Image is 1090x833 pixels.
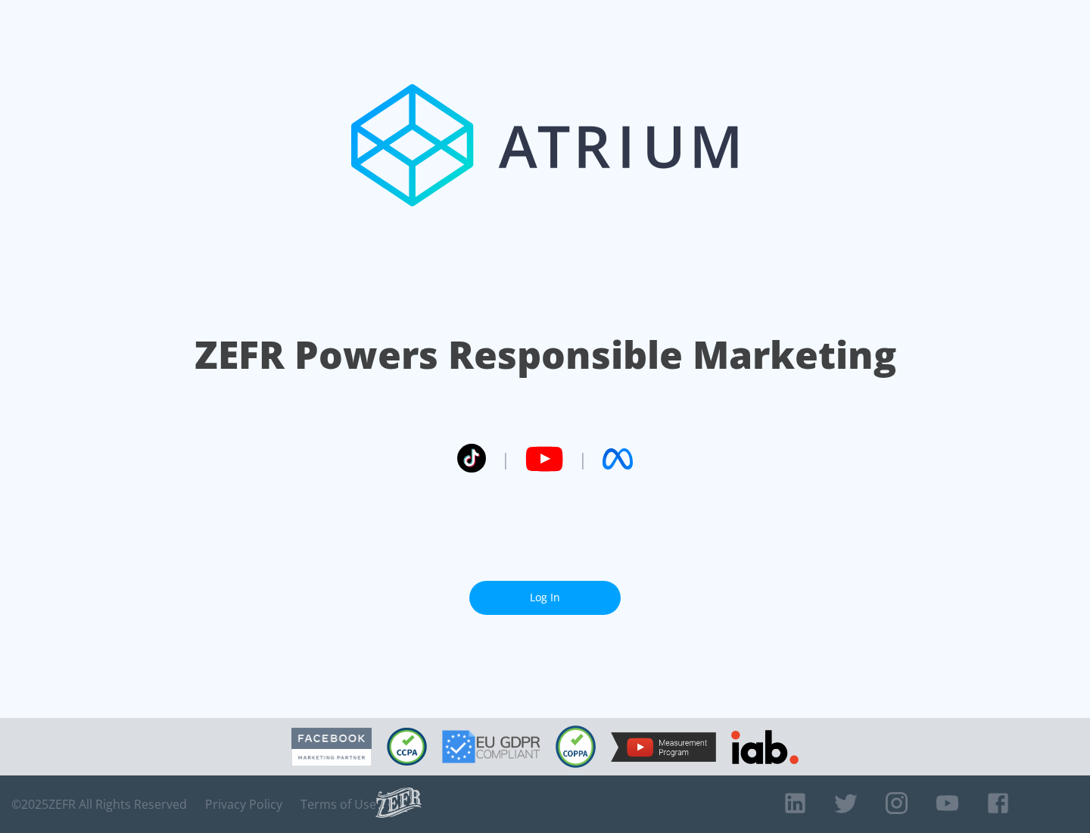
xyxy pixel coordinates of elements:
span: | [501,448,510,470]
span: © 2025 ZEFR All Rights Reserved [11,797,187,812]
img: GDPR Compliant [442,730,540,763]
img: Facebook Marketing Partner [291,728,372,766]
img: YouTube Measurement Program [611,732,716,762]
img: CCPA Compliant [387,728,427,766]
img: COPPA Compliant [556,725,596,768]
a: Privacy Policy [205,797,282,812]
span: | [578,448,587,470]
a: Log In [469,581,621,615]
a: Terms of Use [301,797,376,812]
img: IAB [731,730,799,764]
h1: ZEFR Powers Responsible Marketing [195,329,896,381]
